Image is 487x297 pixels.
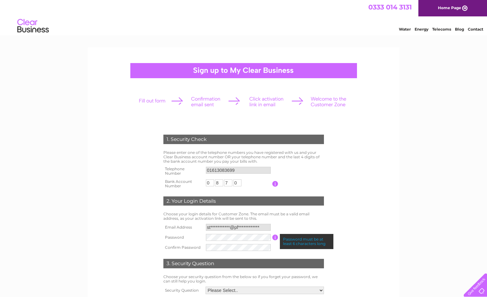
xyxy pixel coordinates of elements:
[162,273,326,285] td: Choose your security question from the below so if you forget your password, we can still help yo...
[368,3,412,11] a: 0333 014 3131
[162,232,205,242] th: Password
[163,196,324,206] div: 2. Your Login Details
[162,149,326,165] td: Please enter one of the telephone numbers you have registered with us and your Clear Business acc...
[162,178,205,190] th: Bank Account Number
[162,285,204,296] th: Security Question
[95,3,393,31] div: Clear Business is a trading name of Verastar Limited (registered in [GEOGRAPHIC_DATA] No. 3667643...
[455,27,464,32] a: Blog
[280,234,333,249] div: Password must be at least 6 characters long
[162,242,205,253] th: Confirm Password
[272,181,278,187] input: Information
[468,27,483,32] a: Contact
[415,27,428,32] a: Energy
[432,27,451,32] a: Telecoms
[163,135,324,144] div: 1. Security Check
[162,222,205,232] th: Email Address
[162,165,205,178] th: Telephone Number
[399,27,411,32] a: Water
[272,235,278,240] input: Information
[17,16,49,36] img: logo.png
[163,259,324,268] div: 3. Security Question
[162,210,326,222] td: Choose your login details for Customer Zone. The email must be a valid email address, as your act...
